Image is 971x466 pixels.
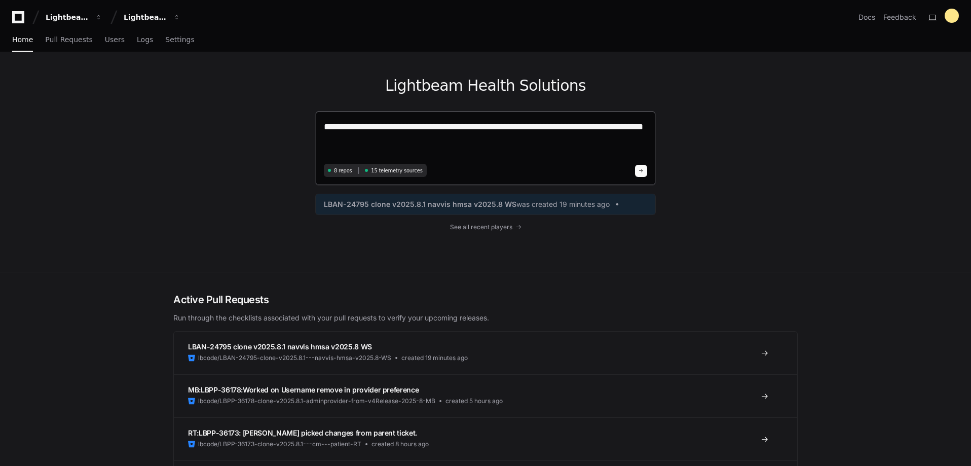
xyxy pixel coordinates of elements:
[371,167,422,174] span: 15 telemetry sources
[120,8,184,26] button: Lightbeam Health Solutions
[124,12,167,22] div: Lightbeam Health Solutions
[45,28,92,52] a: Pull Requests
[315,77,656,95] h1: Lightbeam Health Solutions
[198,354,391,362] span: lbcode/LBAN-24795-clone-v2025.8.1---navvis-hmsa-v2025.8-WS
[198,397,435,405] span: lbcode/LBPP-36178-clone-v2025.8.1-adminprovider-from-v4Release-2025-8-MB
[516,199,610,209] span: was created 19 minutes ago
[165,37,194,43] span: Settings
[12,37,33,43] span: Home
[334,167,352,174] span: 8 repos
[137,37,153,43] span: Logs
[188,385,419,394] span: MB:LBPP-36178:Worked on Username remove in provider preference
[198,440,361,448] span: lbcode/LBPP-36173-clone-v2025.8.1---cm---patient-RT
[324,199,647,209] a: LBAN-24795 clone v2025.8.1 navvis hmsa v2025.8 WSwas created 19 minutes ago
[165,28,194,52] a: Settings
[173,313,798,323] p: Run through the checklists associated with your pull requests to verify your upcoming releases.
[137,28,153,52] a: Logs
[450,223,512,231] span: See all recent players
[174,374,797,417] a: MB:LBPP-36178:Worked on Username remove in provider preferencelbcode/LBPP-36178-clone-v2025.8.1-a...
[105,37,125,43] span: Users
[445,397,503,405] span: created 5 hours ago
[46,12,89,22] div: Lightbeam Health
[188,342,372,351] span: LBAN-24795 clone v2025.8.1 navvis hmsa v2025.8 WS
[883,12,916,22] button: Feedback
[858,12,875,22] a: Docs
[174,417,797,460] a: RT:LBPP-36173: [PERSON_NAME] picked changes from parent ticket.lbcode/LBPP-36173-clone-v2025.8.1-...
[315,223,656,231] a: See all recent players
[324,199,516,209] span: LBAN-24795 clone v2025.8.1 navvis hmsa v2025.8 WS
[105,28,125,52] a: Users
[401,354,468,362] span: created 19 minutes ago
[371,440,429,448] span: created 8 hours ago
[188,428,417,437] span: RT:LBPP-36173: [PERSON_NAME] picked changes from parent ticket.
[12,28,33,52] a: Home
[45,37,92,43] span: Pull Requests
[42,8,106,26] button: Lightbeam Health
[174,332,797,374] a: LBAN-24795 clone v2025.8.1 navvis hmsa v2025.8 WSlbcode/LBAN-24795-clone-v2025.8.1---navvis-hmsa-...
[173,293,798,307] h2: Active Pull Requests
